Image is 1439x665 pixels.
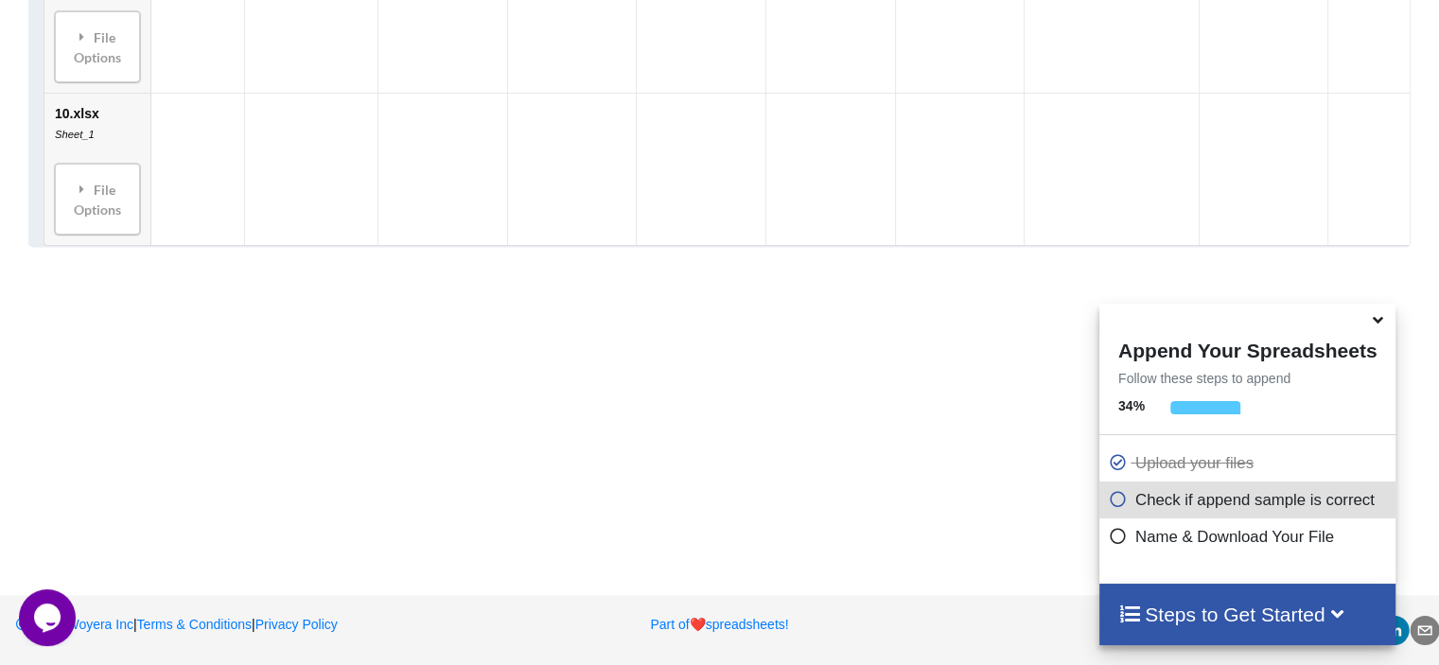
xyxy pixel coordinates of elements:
[1109,525,1391,549] p: Name & Download Your File
[137,617,252,632] a: Terms & Conditions
[1118,603,1377,626] h4: Steps to Get Started
[1099,334,1395,362] h4: Append Your Spreadsheets
[19,589,79,646] iframe: chat widget
[1379,615,1410,645] div: linkedin
[61,17,134,77] div: File Options
[1109,488,1391,512] p: Check if append sample is correct
[1109,451,1391,475] p: Upload your files
[1319,615,1349,645] div: facebook
[55,129,95,140] i: Sheet_1
[1118,398,1145,413] b: 34 %
[690,617,706,632] span: heart
[1099,369,1395,388] p: Follow these steps to append
[61,169,134,229] div: File Options
[1349,615,1379,645] div: reddit
[255,617,338,632] a: Privacy Policy
[44,93,150,245] td: 10.xlsx
[14,617,133,632] a: 2025Woyera Inc
[650,617,788,632] a: Part ofheartspreadsheets!
[1289,615,1319,645] div: twitter
[14,615,470,634] p: | |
